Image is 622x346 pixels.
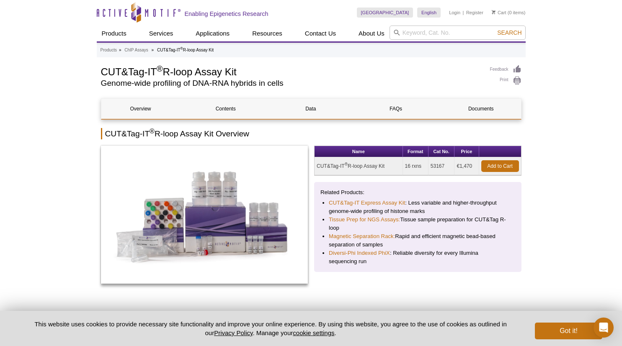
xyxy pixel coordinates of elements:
[214,329,253,336] a: Privacy Policy
[354,26,390,41] a: About Us
[454,157,479,175] td: €1,470
[441,99,520,119] a: Documents
[101,146,308,284] img: CUT&Tag-IT<sup>®</sup> R-loop Assay Kit
[247,26,287,41] a: Resources
[329,215,507,232] li: Tissue sample preparation for CUT&Tag R-loop
[329,232,395,241] a: Magnetic Separation Rack:
[315,157,403,175] td: CUT&Tag-IT R-loop Assay Kit
[403,157,428,175] td: 16 rxns
[403,146,428,157] th: Format
[329,199,405,207] a: CUT&Tag-IT Express Assay Kit
[101,128,521,139] h2: CUT&Tag-IT R-loop Assay Kit Overview
[535,323,602,339] button: Got it!
[466,10,483,15] a: Register
[490,76,521,85] a: Print
[157,64,163,73] sup: ®
[594,318,614,338] div: Open Intercom Messenger
[490,65,521,74] a: Feedback
[357,8,413,18] a: [GEOGRAPHIC_DATA]
[101,310,230,316] a: CUT&Tag (Cleavage Under Targets & Tagmentation)
[417,8,441,18] a: English
[300,26,341,41] a: Contact Us
[186,99,265,119] a: Contents
[428,146,455,157] th: Cat No.
[329,199,507,215] li: : Less variable and higher-throughput genome-wide profiling of histone marks
[329,215,400,224] a: Tissue Prep for NGS Assays:
[191,26,235,41] a: Applications
[181,46,183,51] sup: ®
[492,10,496,14] img: Your Cart
[271,99,350,119] a: Data
[320,188,515,197] p: Related Products:
[454,146,479,157] th: Price
[356,99,435,119] a: FAQs
[152,48,154,52] li: »
[124,46,148,54] a: ChIP Assays
[144,26,178,41] a: Services
[101,99,180,119] a: Overview
[97,26,132,41] a: Products
[380,310,490,316] strong: How the CUT&Tag-IT R-loop Assay Works
[449,10,460,15] a: Login
[495,29,524,36] button: Search
[463,8,464,18] li: |
[315,146,403,157] th: Name
[101,65,482,77] h1: CUT&Tag-IT R-loop Assay Kit
[497,29,521,36] span: Search
[492,10,506,15] a: Cart
[481,160,519,172] a: Add to Cart
[345,162,348,167] sup: ®
[119,48,121,52] li: »
[157,48,214,52] li: CUT&Tag-IT R-loop Assay Kit
[329,249,390,257] a: Diversi-Phi Indexed PhiX
[390,26,526,40] input: Keyword, Cat. No.
[329,249,507,266] li: : Reliable diversity for every Illumina sequencing run
[428,157,455,175] td: 53167
[101,46,117,54] a: Products
[329,232,507,249] li: Rapid and efficient magnetic bead-based separation of samples
[150,128,155,135] sup: ®
[20,320,521,337] p: This website uses cookies to provide necessary site functionality and improve your online experie...
[101,79,482,87] h2: Genome-wide profiling of DNA-RNA hybrids in cells
[185,10,268,18] h2: Enabling Epigenetics Research
[492,8,526,18] li: (0 items)
[293,329,334,336] button: cookie settings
